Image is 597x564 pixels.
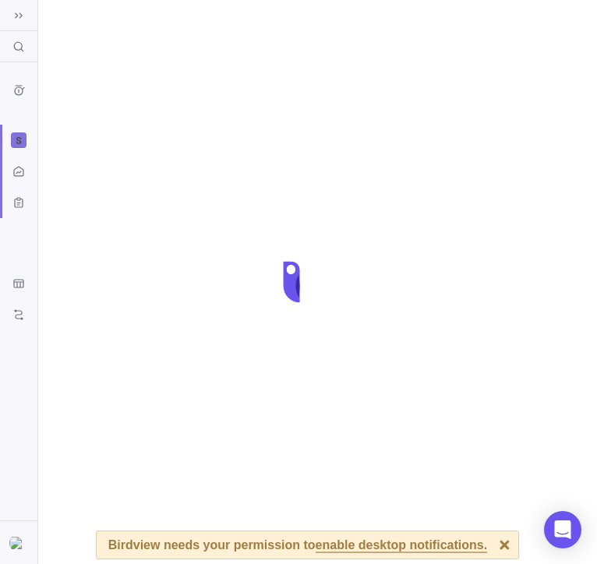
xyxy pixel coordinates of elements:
img: Show [9,537,28,549]
div: Birdview needs your permission to [108,531,487,559]
div: loading [267,251,330,313]
span: enable desktop notifications. [316,539,487,553]
div: <h1>xss</h1> [9,534,28,552]
div: Open Intercom Messenger [544,511,581,548]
